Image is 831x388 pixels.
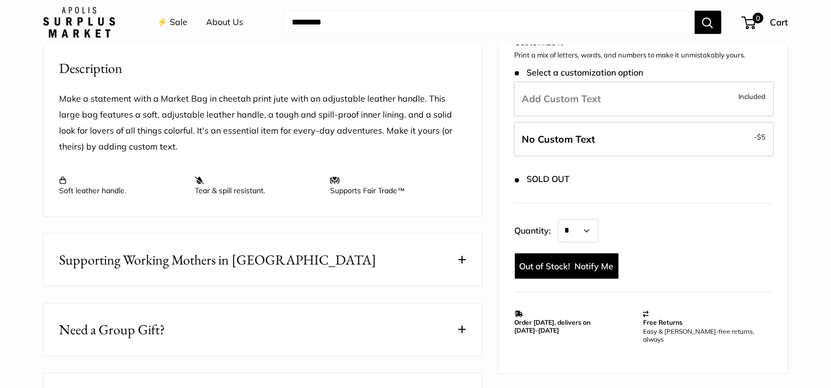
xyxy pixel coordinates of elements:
[43,7,115,38] img: Apolis: Surplus Market
[758,133,766,141] span: $5
[515,216,558,242] label: Quantity:
[743,14,788,31] a: 0 Cart
[514,81,774,117] label: Add Custom Text
[207,14,244,30] a: About Us
[60,319,166,340] span: Need a Group Gift?
[195,176,319,195] p: Tear & spill resistant.
[752,13,763,23] span: 0
[515,318,591,334] strong: Order [DATE], delivers on [DATE]–[DATE]
[643,327,767,343] p: Easy & [PERSON_NAME]-free returns, always
[515,174,570,184] span: SOLD OUT
[739,90,766,103] span: Included
[695,11,721,34] button: Search
[60,58,466,79] h2: Description
[515,253,619,278] a: Notify Me
[515,50,772,61] p: Print a mix of letters, words, and numbers to make it unmistakably yours.
[514,122,774,157] label: Leave Blank
[330,176,455,195] p: Supports Fair Trade™
[60,91,466,155] p: Make a statement with a Market Bag in cheetah print jute with an adjustable leather handle. This ...
[284,11,695,34] input: Search...
[754,130,766,143] span: -
[60,250,377,270] span: Supporting Working Mothers in [GEOGRAPHIC_DATA]
[60,176,184,195] p: Soft leather handle.
[770,16,788,28] span: Cart
[44,303,482,356] button: Need a Group Gift?
[643,318,682,326] strong: Free Returns
[522,93,602,105] span: Add Custom Text
[522,133,596,145] span: No Custom Text
[515,68,643,78] span: Select a customization option
[158,14,188,30] a: ⚡️ Sale
[44,234,482,286] button: Supporting Working Mothers in [GEOGRAPHIC_DATA]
